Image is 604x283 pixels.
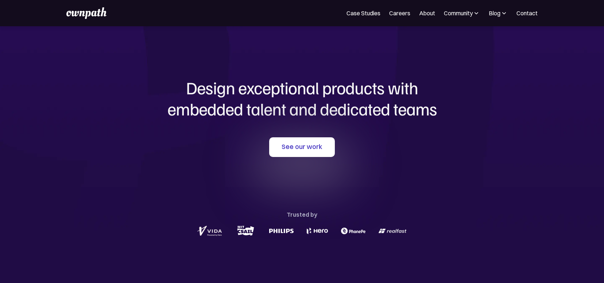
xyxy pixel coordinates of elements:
a: Case Studies [346,9,380,17]
div: Blog [489,9,508,17]
a: About [419,9,435,17]
a: See our work [269,137,335,157]
div: Community [444,9,473,17]
a: Careers [389,9,410,17]
div: Community [444,9,480,17]
div: Trusted by [287,209,317,220]
h1: Design exceptional products with embedded talent and dedicated teams [127,77,477,119]
div: Blog [489,9,500,17]
a: Contact [516,9,538,17]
